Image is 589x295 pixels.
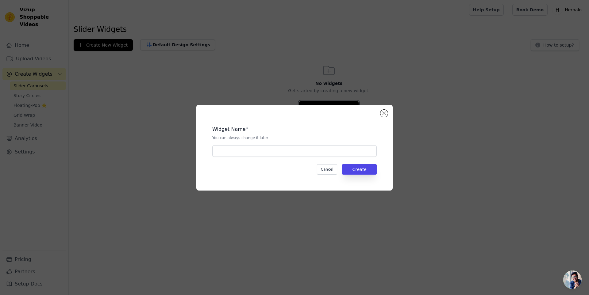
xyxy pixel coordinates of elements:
p: You can always change it later [212,135,377,140]
div: Open chat [563,270,582,289]
button: Close modal [380,110,388,117]
button: Create [342,164,377,175]
legend: Widget Name [212,126,246,133]
button: Cancel [317,164,337,175]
